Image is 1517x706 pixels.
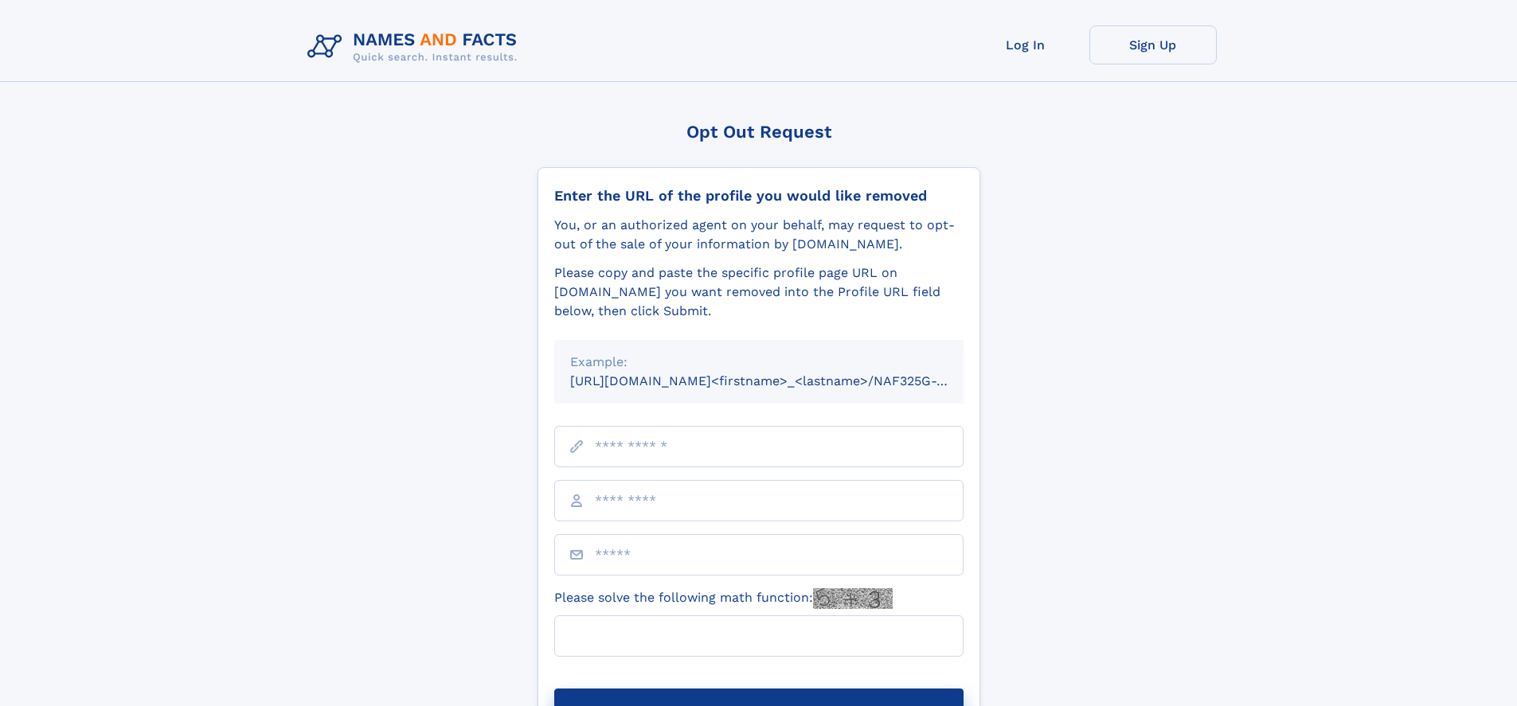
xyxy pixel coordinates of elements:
[554,216,964,254] div: You, or an authorized agent on your behalf, may request to opt-out of the sale of your informatio...
[554,187,964,205] div: Enter the URL of the profile you would like removed
[570,353,948,372] div: Example:
[301,25,530,68] img: Logo Names and Facts
[538,122,980,142] div: Opt Out Request
[554,588,893,609] label: Please solve the following math function:
[570,373,994,388] small: [URL][DOMAIN_NAME]<firstname>_<lastname>/NAF325G-xxxxxxxx
[962,25,1089,64] a: Log In
[1089,25,1217,64] a: Sign Up
[554,263,964,321] div: Please copy and paste the specific profile page URL on [DOMAIN_NAME] you want removed into the Pr...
